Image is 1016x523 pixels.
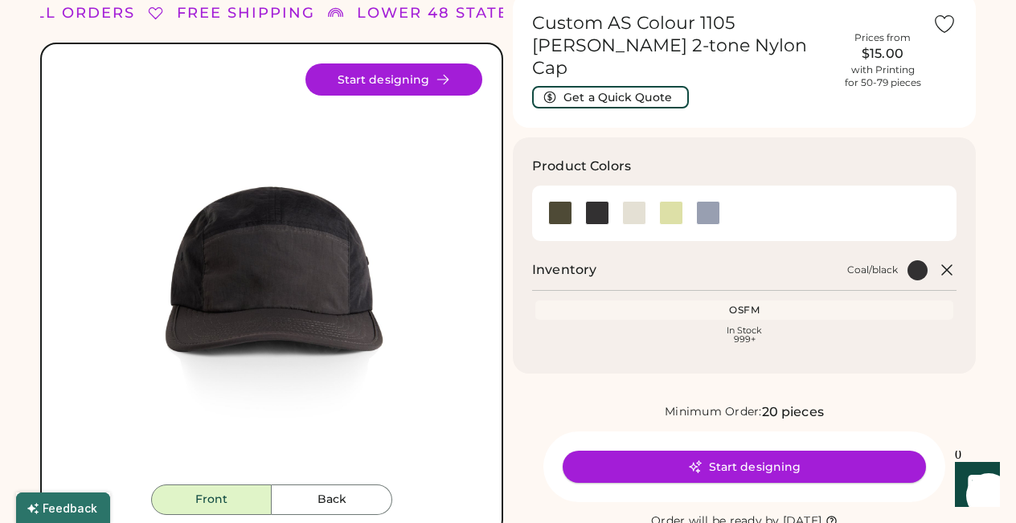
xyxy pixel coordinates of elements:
h1: Custom AS Colour 1105 [PERSON_NAME] 2-tone Nylon Cap [532,12,833,80]
button: Start designing [563,451,926,483]
div: with Printing for 50-79 pieces [845,63,921,89]
div: LOWER 48 STATES [357,2,519,24]
h2: Inventory [532,260,596,280]
button: Front [151,484,272,515]
div: 1105 Style Image [61,63,482,484]
div: FREE SHIPPING [177,2,315,24]
button: Back [272,484,392,515]
div: In Stock 999+ [539,326,950,344]
div: Minimum Order: [665,404,762,420]
h3: Product Colors [532,157,631,176]
button: Get a Quick Quote [532,86,689,108]
button: Start designing [305,63,482,96]
img: 1105 - Coal/black Front Image [61,63,482,484]
div: ALL ORDERS [23,2,135,24]
div: OSFM [539,304,950,317]
div: Coal/black [847,264,898,276]
div: Prices from [854,31,911,44]
iframe: Front Chat [940,451,1009,520]
div: $15.00 [842,44,923,63]
div: 20 pieces [762,402,824,422]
